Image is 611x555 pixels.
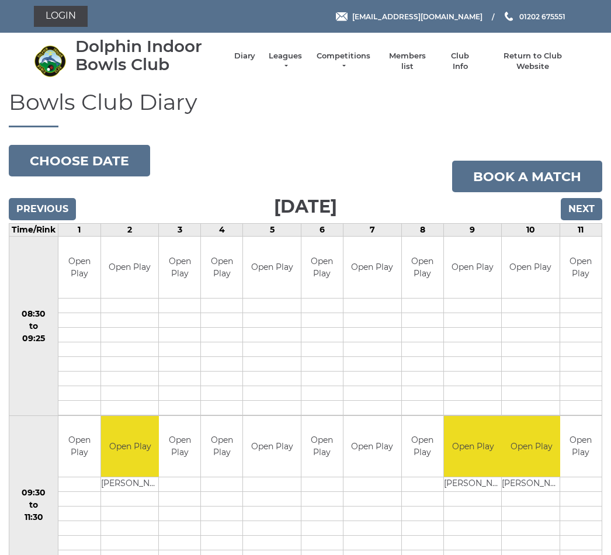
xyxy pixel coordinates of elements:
td: Open Play [101,416,160,477]
td: 2 [100,224,158,237]
a: Competitions [315,51,372,72]
td: Open Play [560,416,602,477]
td: Open Play [343,237,401,298]
td: 5 [243,224,301,237]
a: Login [34,6,88,27]
td: Open Play [502,416,561,477]
td: Open Play [243,237,300,298]
td: 10 [502,224,560,237]
td: Open Play [201,237,242,298]
td: Open Play [444,237,501,298]
td: 8 [401,224,443,237]
h1: Bowls Club Diary [9,90,602,128]
td: Open Play [101,237,158,298]
td: 3 [159,224,201,237]
a: Diary [234,51,255,61]
td: Time/Rink [9,224,58,237]
img: Email [336,12,348,21]
span: 01202 675551 [519,12,565,20]
td: Open Play [58,237,100,298]
td: Open Play [243,416,300,477]
img: Phone us [505,12,513,21]
img: Dolphin Indoor Bowls Club [34,45,66,77]
td: Open Play [502,237,559,298]
td: Open Play [159,237,200,298]
td: 7 [343,224,401,237]
button: Choose date [9,145,150,176]
td: Open Play [201,416,242,477]
input: Previous [9,198,76,220]
td: 11 [560,224,602,237]
td: Open Play [560,237,602,298]
input: Next [561,198,602,220]
a: Email [EMAIL_ADDRESS][DOMAIN_NAME] [336,11,482,22]
td: Open Play [58,416,100,477]
a: Phone us 01202 675551 [503,11,565,22]
td: [PERSON_NAME] [444,477,503,492]
td: Open Play [159,416,200,477]
td: [PERSON_NAME] [101,477,160,492]
td: 9 [443,224,501,237]
a: Club Info [443,51,477,72]
td: Open Play [402,416,443,477]
td: [PERSON_NAME] [502,477,561,492]
a: Book a match [452,161,602,192]
td: Open Play [301,416,343,477]
td: Open Play [402,237,443,298]
td: Open Play [444,416,503,477]
td: 4 [201,224,243,237]
a: Members list [383,51,431,72]
span: [EMAIL_ADDRESS][DOMAIN_NAME] [352,12,482,20]
a: Leagues [267,51,304,72]
td: Open Play [301,237,343,298]
div: Dolphin Indoor Bowls Club [75,37,223,74]
td: Open Play [343,416,401,477]
td: 6 [301,224,343,237]
td: 08:30 to 09:25 [9,237,58,416]
td: 1 [58,224,100,237]
a: Return to Club Website [489,51,577,72]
